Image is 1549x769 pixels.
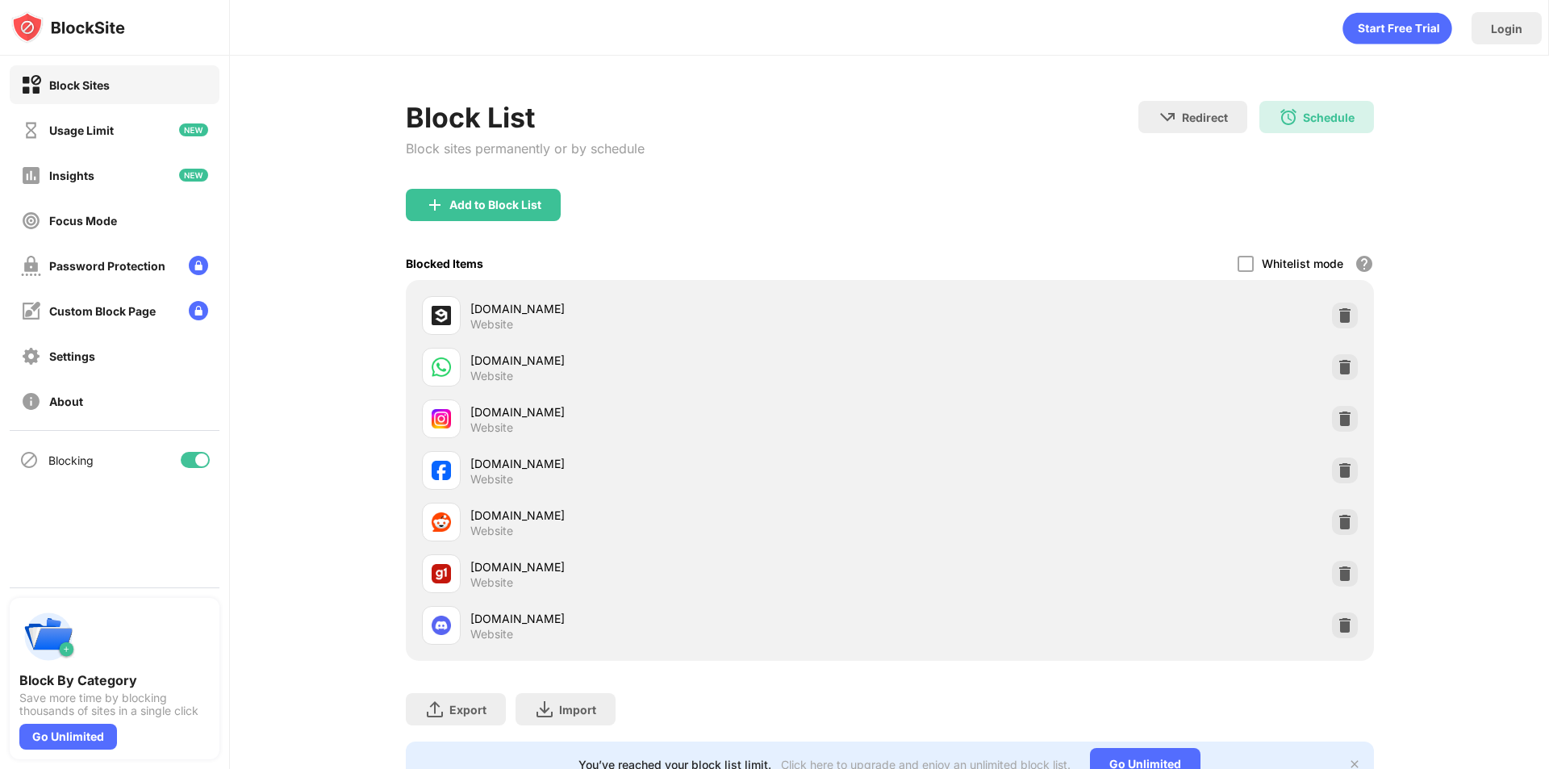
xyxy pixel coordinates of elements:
[21,120,41,140] img: time-usage-off.svg
[432,512,451,532] img: favicons
[432,461,451,480] img: favicons
[21,211,41,231] img: focus-off.svg
[432,564,451,583] img: favicons
[1182,111,1228,124] div: Redirect
[470,472,513,487] div: Website
[11,11,125,44] img: logo-blocksite.svg
[49,214,117,228] div: Focus Mode
[19,672,210,688] div: Block By Category
[48,453,94,467] div: Blocking
[189,256,208,275] img: lock-menu.svg
[470,455,890,472] div: [DOMAIN_NAME]
[49,304,156,318] div: Custom Block Page
[49,123,114,137] div: Usage Limit
[21,165,41,186] img: insights-off.svg
[49,349,95,363] div: Settings
[470,352,890,369] div: [DOMAIN_NAME]
[179,169,208,182] img: new-icon.svg
[432,616,451,635] img: favicons
[19,608,77,666] img: push-categories.svg
[432,357,451,377] img: favicons
[559,703,596,717] div: Import
[49,259,165,273] div: Password Protection
[432,409,451,428] img: favicons
[432,306,451,325] img: favicons
[1491,22,1522,36] div: Login
[406,101,645,134] div: Block List
[470,403,890,420] div: [DOMAIN_NAME]
[49,78,110,92] div: Block Sites
[21,256,41,276] img: password-protection-off.svg
[49,395,83,408] div: About
[470,610,890,627] div: [DOMAIN_NAME]
[470,300,890,317] div: [DOMAIN_NAME]
[470,317,513,332] div: Website
[49,169,94,182] div: Insights
[470,558,890,575] div: [DOMAIN_NAME]
[19,724,117,750] div: Go Unlimited
[470,575,513,590] div: Website
[179,123,208,136] img: new-icon.svg
[406,140,645,157] div: Block sites permanently or by schedule
[470,420,513,435] div: Website
[21,346,41,366] img: settings-off.svg
[21,301,41,321] img: customize-block-page-off.svg
[19,692,210,717] div: Save more time by blocking thousands of sites in a single click
[470,507,890,524] div: [DOMAIN_NAME]
[470,524,513,538] div: Website
[21,391,41,412] img: about-off.svg
[19,450,39,470] img: blocking-icon.svg
[449,199,541,211] div: Add to Block List
[1262,257,1343,270] div: Whitelist mode
[189,301,208,320] img: lock-menu.svg
[470,369,513,383] div: Website
[406,257,483,270] div: Blocked Items
[470,627,513,642] div: Website
[1342,12,1452,44] div: animation
[1303,111,1355,124] div: Schedule
[21,75,41,95] img: block-on.svg
[449,703,486,717] div: Export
